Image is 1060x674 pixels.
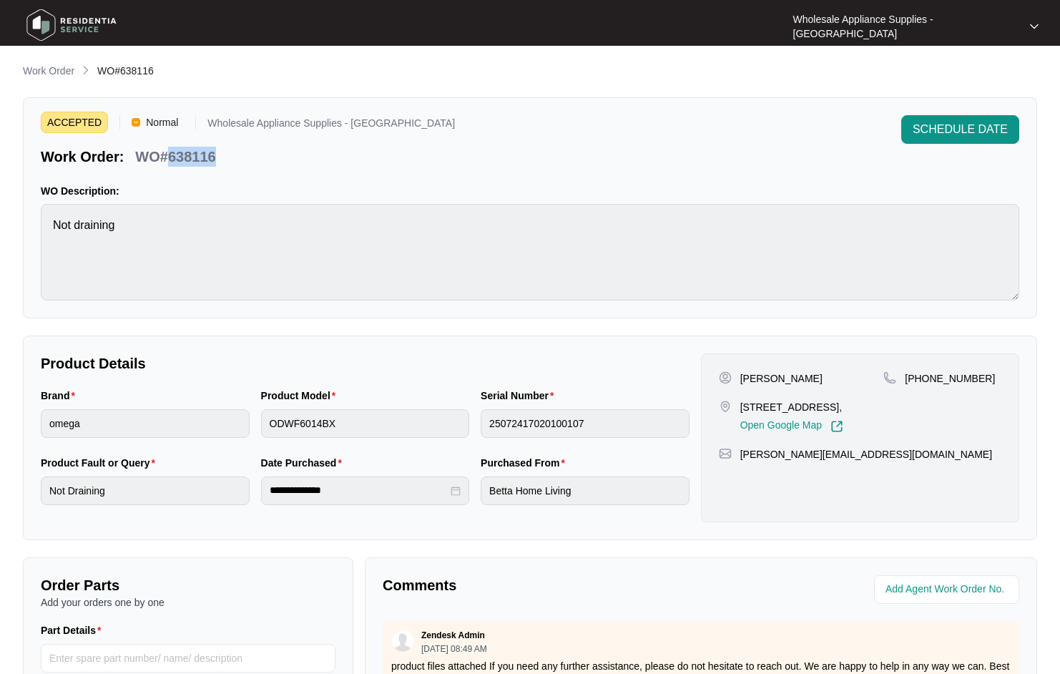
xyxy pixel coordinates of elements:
input: Add Agent Work Order No. [885,581,1011,598]
p: Wholesale Appliance Supplies - [GEOGRAPHIC_DATA] [793,12,1018,41]
p: Zendesk Admin [421,630,485,641]
input: Serial Number [481,409,690,438]
img: map-pin [883,371,896,384]
img: Link-External [830,420,843,433]
a: Open Google Map [740,420,843,433]
input: Product Model [261,409,470,438]
p: [DATE] 08:49 AM [421,645,487,653]
label: Product Model [261,389,342,403]
a: Work Order [20,64,77,79]
label: Brand [41,389,81,403]
span: Normal [140,112,184,133]
input: Brand [41,409,250,438]
label: Part Details [41,623,107,638]
p: Order Parts [41,575,335,595]
img: user.svg [392,630,413,652]
p: Work Order: [41,147,124,167]
img: chevron-right [80,64,92,76]
p: Product Details [41,353,690,373]
p: [PHONE_NUMBER] [905,371,995,386]
label: Purchased From [481,456,571,470]
label: Serial Number [481,389,559,403]
p: Comments [383,575,691,595]
p: [PERSON_NAME][EMAIL_ADDRESS][DOMAIN_NAME] [740,447,992,461]
img: map-pin [719,447,732,460]
span: SCHEDULE DATE [913,121,1008,138]
p: Wholesale Appliance Supplies - [GEOGRAPHIC_DATA] [207,118,455,133]
textarea: Not draining [41,204,1019,301]
img: residentia service logo [21,4,122,47]
p: WO Description: [41,184,1019,198]
span: ACCEPTED [41,112,108,133]
img: user-pin [719,371,732,384]
span: WO#638116 [97,65,154,77]
p: [PERSON_NAME] [740,371,823,386]
button: SCHEDULE DATE [901,115,1019,144]
p: Work Order [23,64,74,78]
img: dropdown arrow [1030,23,1039,30]
label: Product Fault or Query [41,456,161,470]
p: [STREET_ADDRESS], [740,400,843,414]
p: Add your orders one by one [41,595,335,610]
img: Vercel Logo [132,118,140,127]
input: Date Purchased [270,483,448,498]
input: Product Fault or Query [41,477,250,505]
label: Date Purchased [261,456,348,470]
input: Purchased From [481,477,690,505]
input: Part Details [41,644,335,673]
p: WO#638116 [135,147,215,167]
img: map-pin [719,400,732,413]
